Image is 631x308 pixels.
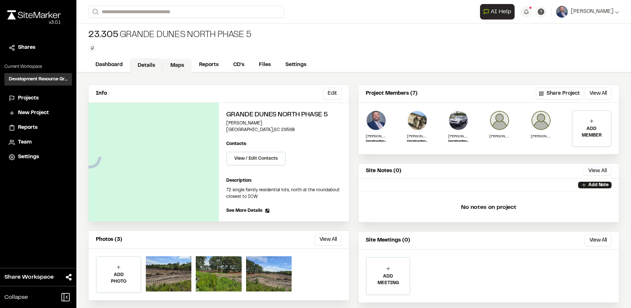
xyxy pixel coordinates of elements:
[588,182,609,188] p: Add Note
[226,177,342,184] p: Description:
[18,153,39,161] span: Settings
[4,273,54,282] span: Share Workspace
[9,44,68,52] a: Shares
[9,138,68,146] a: Team
[18,109,49,117] span: New Project
[88,44,96,52] button: Edit Tags
[585,235,612,246] button: View All
[489,134,510,139] p: [PERSON_NAME]
[96,236,122,244] p: Photos (3)
[18,138,32,146] span: Team
[88,58,130,72] a: Dashboard
[556,6,619,18] button: [PERSON_NAME]
[88,29,118,41] span: 23.305
[9,124,68,132] a: Reports
[18,44,35,52] span: Shares
[323,88,342,99] button: Edit
[366,90,418,98] p: Project Members (7)
[226,187,342,200] p: 72 single family residential lots, north at the roundabout closest to ICW
[96,90,107,98] p: Info
[4,64,72,70] p: Current Workspace
[252,58,278,72] a: Files
[489,110,510,131] img: Jason Hager
[448,139,469,144] p: Construction Representative
[366,134,386,139] p: [PERSON_NAME]
[573,126,611,139] p: ADD MEMBER
[407,139,428,144] p: Construction Rep.
[9,76,68,83] h3: Development Resource Group
[18,124,37,132] span: Reports
[366,110,386,131] img: Jake Rosiek
[9,94,68,102] a: Projects
[163,59,192,73] a: Maps
[226,127,342,133] p: [GEOGRAPHIC_DATA] , SC 29568
[278,58,314,72] a: Settings
[7,19,61,26] div: Oh geez...please don't...
[226,110,342,120] h2: Grande Dunes North Phase 5
[448,134,469,139] p: [PERSON_NAME]
[571,8,613,16] span: [PERSON_NAME]
[366,167,401,175] p: Site Notes (0)
[226,207,262,214] span: See More Details
[7,10,61,19] img: rebrand.png
[536,88,583,99] button: Share Project
[366,236,410,244] p: Site Meetings (0)
[88,29,251,41] div: Grande Dunes North Phase 5
[364,196,613,219] p: No notes on project
[226,141,247,147] p: Contacts:
[226,120,342,127] p: [PERSON_NAME]
[192,58,226,72] a: Reports
[4,293,28,302] span: Collapse
[491,7,511,16] span: AI Help
[407,134,428,139] p: [PERSON_NAME]
[480,4,518,19] div: Open AI Assistant
[88,6,101,18] button: Search
[585,88,612,99] button: View All
[97,272,141,285] p: ADD PHOTO
[366,139,386,144] p: Construction Services Manager
[556,6,568,18] img: User
[407,110,428,131] img: Dillon Hackett
[9,153,68,161] a: Settings
[531,110,551,131] img: James Parker
[226,58,252,72] a: CD's
[480,4,515,19] button: Open AI Assistant
[9,109,68,117] a: New Project
[531,134,551,139] p: [PERSON_NAME]
[226,152,286,166] button: View / Edit Contacts
[18,94,39,102] span: Projects
[448,110,469,131] img: Timothy Clark
[315,234,342,246] button: View All
[367,273,410,286] p: ADD MEETING
[130,59,163,73] a: Details
[584,167,612,175] button: View All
